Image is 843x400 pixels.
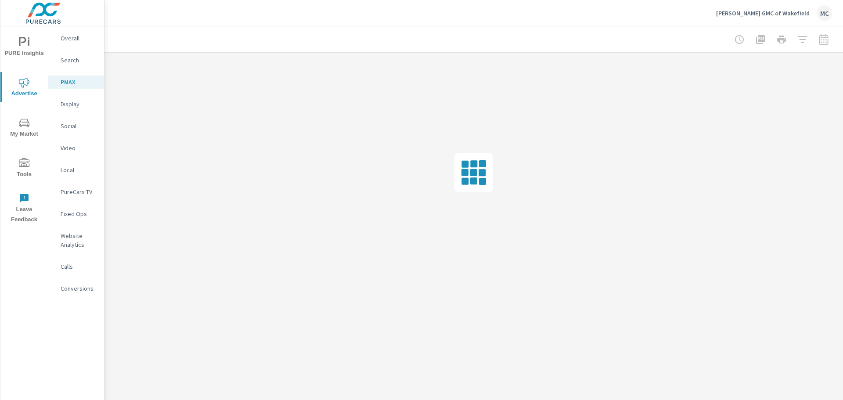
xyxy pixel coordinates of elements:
[61,187,97,196] p: PureCars TV
[48,141,104,155] div: Video
[48,54,104,67] div: Search
[716,9,810,17] p: [PERSON_NAME] GMC of Wakefield
[61,209,97,218] p: Fixed Ops
[3,193,45,225] span: Leave Feedback
[61,34,97,43] p: Overall
[48,185,104,198] div: PureCars TV
[48,260,104,273] div: Calls
[48,229,104,251] div: Website Analytics
[61,144,97,152] p: Video
[3,158,45,180] span: Tools
[61,284,97,293] p: Conversions
[3,77,45,99] span: Advertise
[61,262,97,271] p: Calls
[61,78,97,86] p: PMAX
[3,118,45,139] span: My Market
[48,119,104,133] div: Social
[48,207,104,220] div: Fixed Ops
[3,37,45,58] span: PURE Insights
[0,26,48,228] div: nav menu
[61,100,97,108] p: Display
[61,122,97,130] p: Social
[48,76,104,89] div: PMAX
[48,97,104,111] div: Display
[61,231,97,249] p: Website Analytics
[48,32,104,45] div: Overall
[61,166,97,174] p: Local
[817,5,832,21] div: MC
[48,163,104,177] div: Local
[48,282,104,295] div: Conversions
[61,56,97,65] p: Search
